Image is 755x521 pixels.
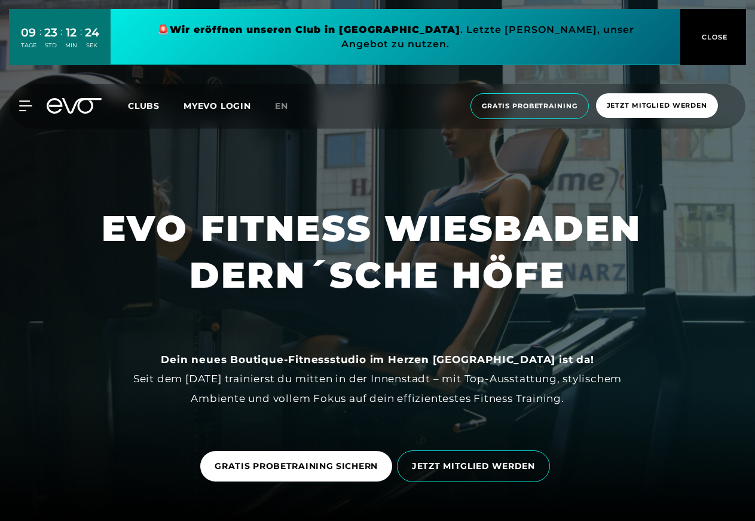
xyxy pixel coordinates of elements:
div: TAGE [21,41,36,50]
span: JETZT MITGLIED WERDEN [412,460,535,473]
div: STD [44,41,57,50]
div: SEK [85,41,99,50]
strong: Dein neues Boutique-Fitnessstudio im Herzen [GEOGRAPHIC_DATA] ist da! [161,354,594,365]
span: en [275,100,288,111]
div: : [80,25,82,57]
a: JETZT MITGLIED WERDEN [397,441,555,491]
div: : [60,25,62,57]
div: MIN [65,41,77,50]
div: 09 [21,24,36,41]
a: GRATIS PROBETRAINING SICHERN [200,451,392,482]
span: GRATIS PROBETRAINING SICHERN [215,460,378,473]
span: Gratis Probetraining [482,101,577,111]
a: MYEVO LOGIN [184,100,251,111]
span: Clubs [128,100,160,111]
div: : [39,25,41,57]
div: 24 [85,24,99,41]
a: Clubs [128,100,184,111]
div: 12 [65,24,77,41]
h1: EVO FITNESS WIESBADEN DERN´SCHE HÖFE [102,205,654,298]
a: en [275,99,302,113]
a: Gratis Probetraining [467,93,592,119]
div: Seit dem [DATE] trainierst du mitten in der Innenstadt – mit Top-Ausstattung, stylischem Ambiente... [109,350,647,408]
span: CLOSE [699,32,728,42]
button: CLOSE [680,9,746,65]
a: Jetzt Mitglied werden [592,93,722,119]
div: 23 [44,24,57,41]
span: Jetzt Mitglied werden [607,100,707,111]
